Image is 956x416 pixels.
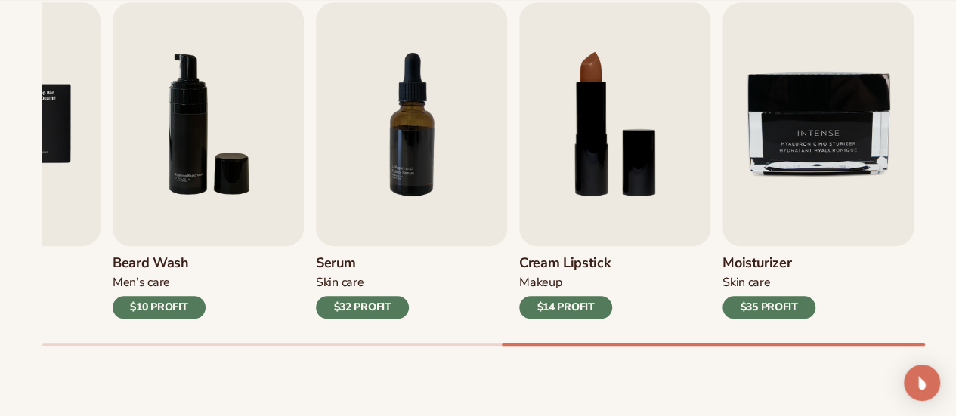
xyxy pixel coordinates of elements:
h3: Moisturizer [722,255,815,272]
div: $14 PROFIT [519,296,612,319]
a: 6 / 9 [113,2,304,319]
h3: Beard Wash [113,255,206,272]
div: $35 PROFIT [722,296,815,319]
div: Makeup [519,275,612,291]
div: Skin Care [316,275,409,291]
a: 8 / 9 [519,2,710,319]
div: Open Intercom Messenger [904,365,940,401]
a: 7 / 9 [316,2,507,319]
h3: Serum [316,255,409,272]
div: $10 PROFIT [113,296,206,319]
a: 9 / 9 [722,2,914,319]
h3: Cream Lipstick [519,255,612,272]
div: Men’s Care [113,275,206,291]
div: Skin Care [722,275,815,291]
div: $32 PROFIT [316,296,409,319]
